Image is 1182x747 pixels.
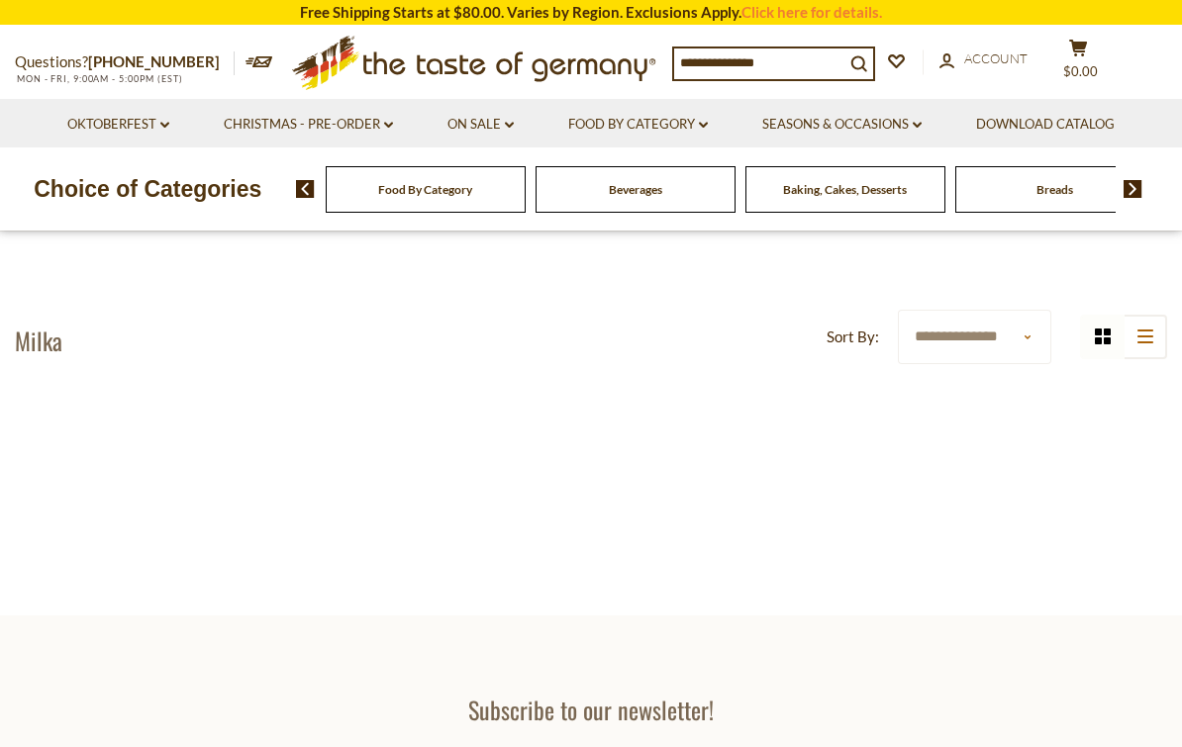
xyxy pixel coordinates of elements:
[741,3,882,21] a: Click here for details.
[67,114,169,136] a: Oktoberfest
[88,52,220,70] a: [PHONE_NUMBER]
[224,114,393,136] a: Christmas - PRE-ORDER
[964,50,1028,66] span: Account
[783,182,907,197] a: Baking, Cakes, Desserts
[609,182,662,197] a: Beverages
[827,325,879,349] label: Sort By:
[301,695,881,724] h3: Subscribe to our newsletter!
[568,114,708,136] a: Food By Category
[296,180,315,198] img: previous arrow
[1036,182,1073,197] a: Breads
[15,326,62,355] h1: Milka
[378,182,472,197] a: Food By Category
[1124,180,1142,198] img: next arrow
[976,114,1115,136] a: Download Catalog
[939,48,1028,70] a: Account
[1048,39,1108,88] button: $0.00
[447,114,514,136] a: On Sale
[1063,63,1098,79] span: $0.00
[15,73,183,84] span: MON - FRI, 9:00AM - 5:00PM (EST)
[762,114,922,136] a: Seasons & Occasions
[15,49,235,75] p: Questions?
